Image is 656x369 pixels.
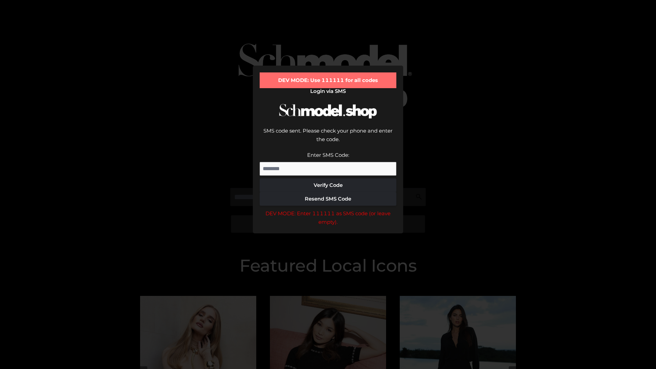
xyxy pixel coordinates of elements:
[260,209,396,227] div: DEV MODE: Enter 111111 as SMS code (or leave empty).
[260,72,396,88] div: DEV MODE: Use 111111 for all codes
[260,178,396,192] button: Verify Code
[260,192,396,206] button: Resend SMS Code
[277,98,379,125] img: Schmodel Logo
[307,152,349,158] label: Enter SMS Code:
[260,88,396,94] h2: Login via SMS
[260,126,396,151] div: SMS code sent. Please check your phone and enter the code.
